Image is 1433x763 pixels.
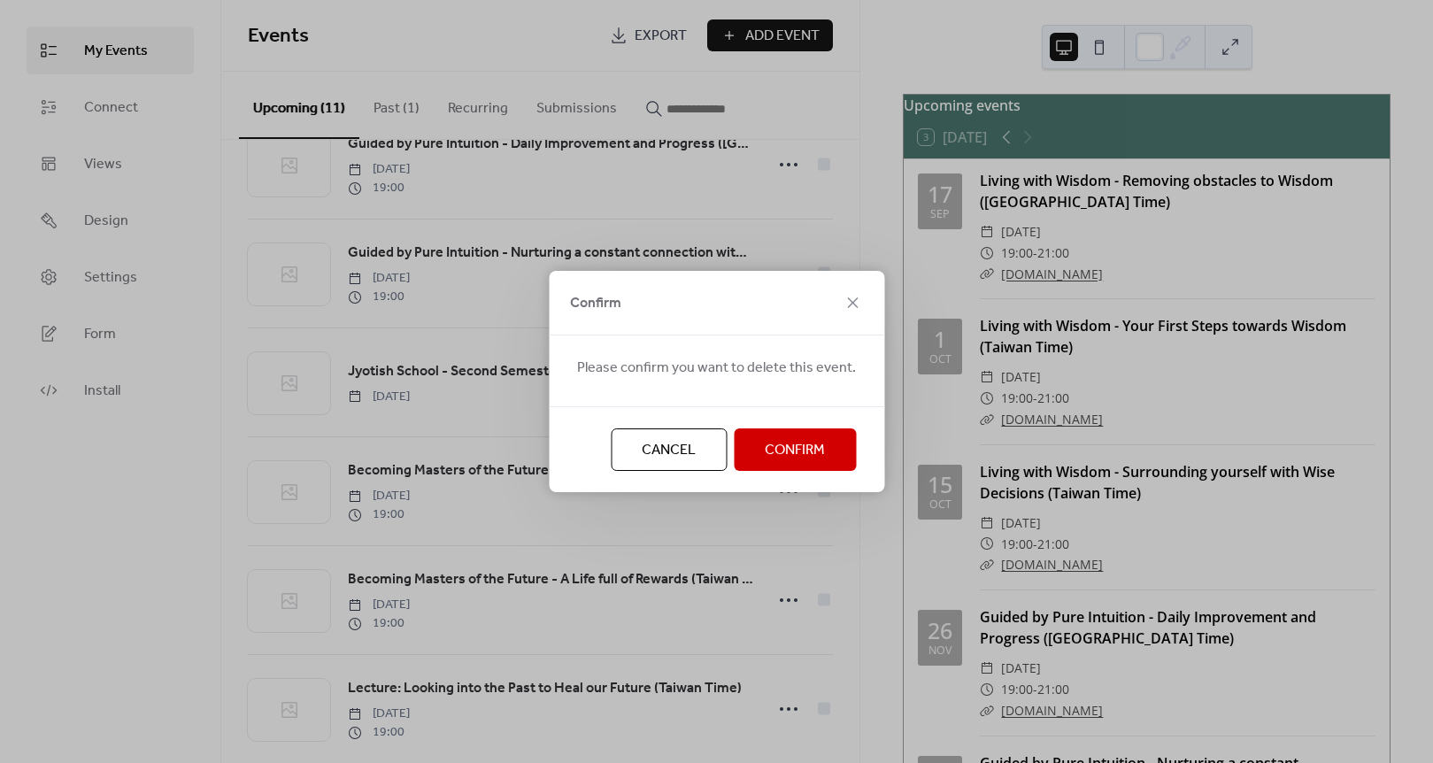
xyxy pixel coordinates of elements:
button: Confirm [734,428,856,471]
span: Confirm [570,293,621,314]
span: Please confirm you want to delete this event. [577,358,856,379]
span: Confirm [765,440,825,461]
span: Cancel [642,440,696,461]
button: Cancel [611,428,727,471]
